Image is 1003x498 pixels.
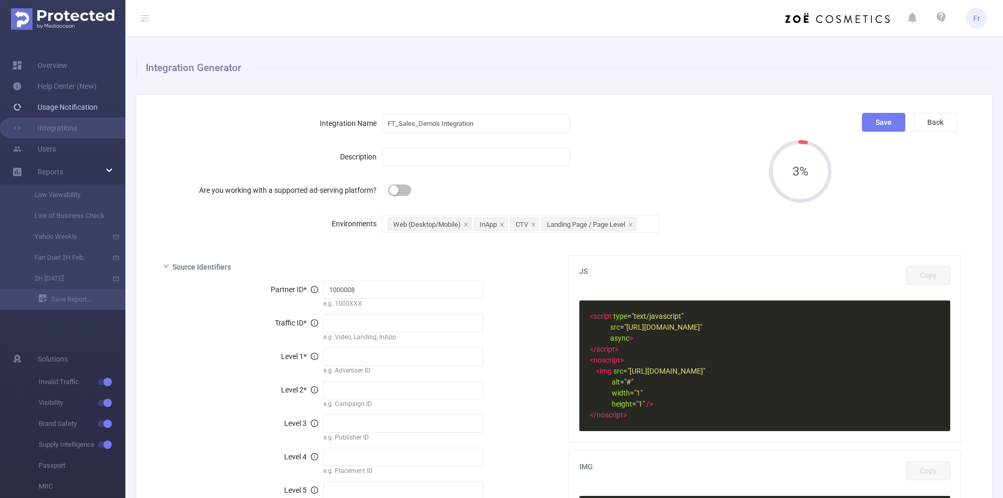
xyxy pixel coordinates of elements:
a: Line of Business Check [21,205,113,226]
a: Users [13,138,56,159]
a: Reports [38,161,63,182]
span: Level 4 [284,453,318,461]
li: CTV [510,217,539,231]
div: e.g. Placement ID [323,466,484,478]
a: Overview [13,55,67,76]
span: Visibility [39,392,125,413]
span: Partner ID [271,285,318,294]
span: Passport [39,455,125,476]
span: Level 3 [284,419,318,427]
span: Invalid Traffic [39,372,125,392]
li: Web (Desktop/Mobile) [388,217,472,231]
i: icon: close [499,222,505,228]
span: JS [579,266,950,285]
a: Yahoo Weekly [21,226,113,247]
div: CTV [516,218,528,231]
i: icon: close [628,222,633,228]
label: Are you working with a supported ad-serving platform? [199,186,382,194]
div: Landing Page / Page Level [547,218,625,231]
a: Integrations [13,118,77,138]
a: Help Center (New) [13,76,97,97]
div: Web (Desktop/Mobile) [393,218,461,231]
span: Supply Intelligence [39,434,125,455]
span: Level 1 [281,352,318,361]
a: 2H [DATE] [21,268,113,289]
img: Protected Media [11,8,114,30]
a: Save Report... [39,289,125,310]
span: Level 5 [284,486,318,494]
div: e.g. Publisher ID [323,433,484,444]
label: Description [340,153,382,161]
button: Save [862,113,905,132]
li: Landing Page / Page Level [541,217,636,231]
div: e.g. Campaign ID [323,399,484,411]
span: Brand Safety [39,413,125,434]
li: InApp [474,217,508,231]
span: Traffic ID [275,319,318,327]
i: icon: info-circle [311,453,318,460]
span: 3% [769,165,832,178]
h1: Integration Generator [136,57,993,78]
button: Copy [906,461,950,480]
span: Reports [38,168,63,176]
i: icon: info-circle [311,353,318,360]
span: IMG [579,461,950,480]
a: Usage Notification [13,97,98,118]
i: icon: info-circle [311,286,318,293]
div: icon: rightSource Identifiers [155,255,556,277]
div: e.g. Advertiser ID [323,366,484,377]
button: Back [914,113,957,132]
i: icon: info-circle [311,420,318,427]
span: MRC [39,476,125,497]
label: Integration Name [320,119,382,128]
div: InApp [480,218,497,231]
i: icon: close [463,222,469,228]
span: Solutions [38,349,68,369]
i: icon: info-circle [311,386,318,393]
div: e.g. 1000XXX [323,299,484,310]
div: e.g. Video, Landing, InApp [323,332,484,344]
i: icon: info-circle [311,319,318,327]
label: Environments [332,219,382,228]
a: Low Viewability [21,184,113,205]
span: Level 2 [281,386,318,394]
a: Fan Duel 2H Feb. [21,247,113,268]
span: Fr [973,8,980,29]
i: icon: right [163,263,169,269]
i: icon: close [531,222,536,228]
i: icon: info-circle [311,487,318,494]
button: Copy [906,266,950,285]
